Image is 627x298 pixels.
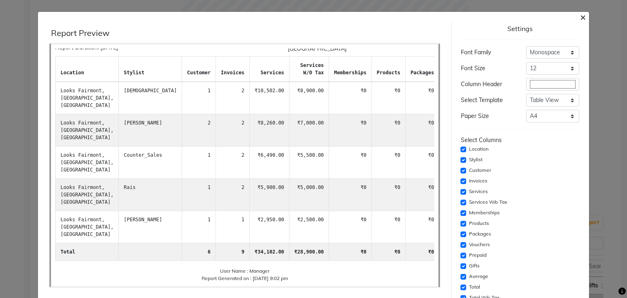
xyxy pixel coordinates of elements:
[469,283,480,291] label: Total
[249,243,289,261] td: ₹34,102.00
[119,114,182,147] td: [PERSON_NAME]
[182,147,216,179] td: 1
[249,114,289,147] td: ₹8,260.00
[371,211,405,243] td: ₹0
[580,11,586,23] span: ×
[249,147,289,179] td: ₹6,490.00
[455,112,520,120] div: Paper Size
[469,177,487,185] label: Invoices
[329,179,371,211] td: ₹0
[216,57,250,82] th: invoices
[182,211,216,243] td: 1
[216,243,250,261] td: 9
[469,251,487,259] label: Prepaid
[56,243,119,261] td: Total
[288,44,434,53] div: [GEOGRAPHIC_DATA]
[469,209,500,216] label: Memberships
[56,179,119,211] td: Looks Fairmont, [GEOGRAPHIC_DATA], [GEOGRAPHIC_DATA]
[371,243,405,261] td: ₹0
[574,5,592,28] button: Close
[455,48,520,57] div: Font Family
[289,82,329,114] td: ₹8,900.00
[216,147,250,179] td: 2
[56,147,119,179] td: Looks Fairmont, [GEOGRAPHIC_DATA], [GEOGRAPHIC_DATA]
[51,28,445,38] div: Report Preview
[289,179,329,211] td: ₹5,000.00
[329,211,371,243] td: ₹0
[289,57,329,82] th: services w/o tax
[289,114,329,147] td: ₹7,000.00
[216,114,250,147] td: 2
[182,114,216,147] td: 2
[329,57,371,82] th: memberships
[469,241,490,248] label: Vouchers
[469,167,491,174] label: Customer
[249,211,289,243] td: ₹2,950.00
[182,179,216,211] td: 1
[405,211,439,243] td: ₹0
[329,114,371,147] td: ₹0
[56,82,119,114] td: Looks Fairmont, [GEOGRAPHIC_DATA], [GEOGRAPHIC_DATA]
[289,211,329,243] td: ₹2,500.00
[249,179,289,211] td: ₹5,900.00
[371,147,405,179] td: ₹0
[405,82,439,114] td: ₹0
[56,114,119,147] td: Looks Fairmont, [GEOGRAPHIC_DATA], [GEOGRAPHIC_DATA]
[119,57,182,82] th: stylist
[249,82,289,114] td: ₹10,502.00
[455,64,520,73] div: Font Size
[329,82,371,114] td: ₹0
[469,220,489,227] label: Products
[405,57,439,82] th: packages
[405,114,439,147] td: ₹0
[405,243,439,261] td: ₹0
[469,156,482,163] label: Stylist
[405,147,439,179] td: ₹0
[182,82,216,114] td: 1
[119,211,182,243] td: [PERSON_NAME]
[119,82,182,114] td: [DEMOGRAPHIC_DATA]
[371,114,405,147] td: ₹0
[119,147,182,179] td: Counter_Sales
[371,179,405,211] td: ₹0
[182,57,216,82] th: customer
[216,211,250,243] td: 1
[289,147,329,179] td: ₹5,500.00
[329,147,371,179] td: ₹0
[469,230,491,238] label: Packages
[56,57,119,82] th: location
[455,96,520,105] div: Select Template
[182,243,216,261] td: 6
[371,82,405,114] td: ₹0
[469,198,507,206] label: Services W/o Tax
[461,25,579,33] div: Settings
[371,57,405,82] th: products
[405,179,439,211] td: ₹0
[455,80,520,89] div: Column Header
[216,82,250,114] td: 2
[55,275,434,282] div: Report Generated on : [DATE] 9:02 pm
[461,136,579,145] div: Select Columns
[289,243,329,261] td: ₹28,900.00
[469,188,488,195] label: Services
[469,273,488,280] label: Average
[55,267,434,275] div: User Name : Manager
[56,211,119,243] td: Looks Fairmont, [GEOGRAPHIC_DATA], [GEOGRAPHIC_DATA]
[329,243,371,261] td: ₹0
[119,179,182,211] td: Rais
[249,57,289,82] th: services
[216,179,250,211] td: 2
[469,145,489,153] label: Location
[469,262,480,269] label: Gifts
